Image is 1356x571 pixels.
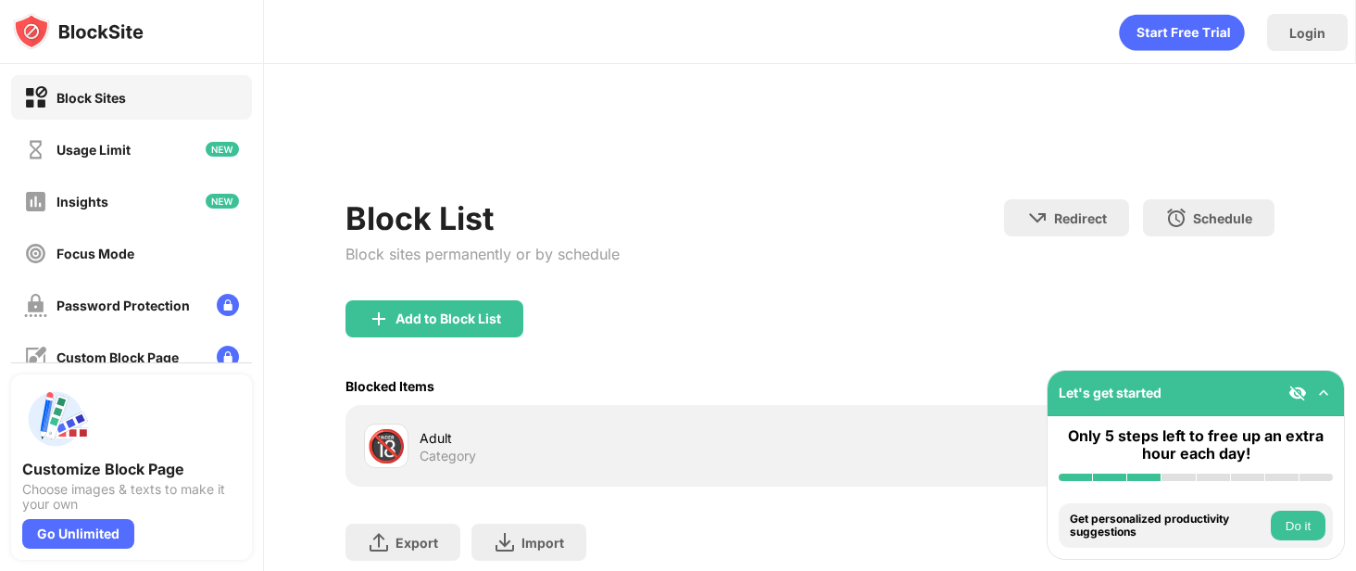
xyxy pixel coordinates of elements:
[1070,513,1266,539] div: Get personalized productivity suggestions
[395,311,501,326] div: Add to Block List
[13,13,144,50] img: logo-blocksite.svg
[1288,384,1307,402] img: eye-not-visible.svg
[1059,385,1161,400] div: Let's get started
[345,199,620,237] div: Block List
[217,346,239,368] img: lock-menu.svg
[1119,14,1245,51] div: animation
[24,346,47,369] img: customize-block-page-off.svg
[1059,427,1333,463] div: Only 5 steps left to free up an extra hour each day!
[345,245,620,263] div: Block sites permanently or by schedule
[420,428,810,448] div: Adult
[420,448,476,464] div: Category
[24,294,47,317] img: password-protection-off.svg
[22,460,241,478] div: Customize Block Page
[22,386,89,452] img: push-custom-page.svg
[345,116,1274,177] iframe: Banner
[1054,210,1107,226] div: Redirect
[56,246,134,261] div: Focus Mode
[1289,25,1325,41] div: Login
[1314,384,1333,402] img: omni-setup-toggle.svg
[345,378,434,394] div: Blocked Items
[56,142,131,158] div: Usage Limit
[56,349,179,365] div: Custom Block Page
[24,242,47,265] img: focus-off.svg
[56,194,108,209] div: Insights
[206,142,239,157] img: new-icon.svg
[395,535,438,551] div: Export
[24,138,47,161] img: time-usage-off.svg
[1271,511,1325,540] button: Do it
[24,190,47,213] img: insights-off.svg
[367,427,406,465] div: 🔞
[206,194,239,209] img: new-icon.svg
[22,482,241,512] div: Choose images & texts to make it your own
[56,90,126,106] div: Block Sites
[217,294,239,316] img: lock-menu.svg
[22,519,134,549] div: Go Unlimited
[521,535,564,551] div: Import
[56,298,190,313] div: Password Protection
[24,86,47,109] img: block-on.svg
[1193,210,1252,226] div: Schedule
